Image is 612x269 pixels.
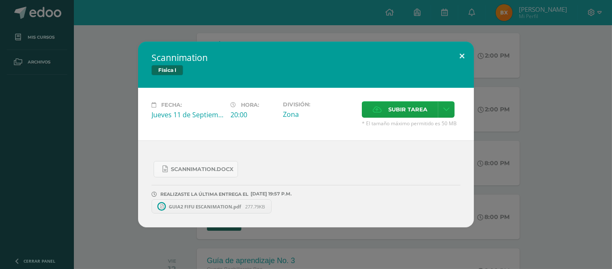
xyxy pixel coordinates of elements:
div: Jueves 11 de Septiembre [152,110,224,119]
span: Subir tarea [388,102,427,117]
a: GUIA2 FIFU ESCANIMATION.pdf 277.79KB [152,199,272,214]
button: Close (Esc) [450,42,474,70]
span: REALIZASTE LA ÚLTIMA ENTREGA EL [160,191,248,197]
span: * El tamaño máximo permitido es 50 MB [362,120,460,127]
span: Fecha: [161,102,182,108]
span: Hora: [241,102,259,108]
span: GUIA2 FIFU ESCANIMATION.pdf [165,203,245,210]
a: Scannimation.docx [154,161,238,177]
div: 20:00 [230,110,276,119]
span: Scannimation.docx [171,166,233,173]
h2: Scannimation [152,52,460,63]
label: División: [283,101,355,108]
span: Física I [152,65,183,75]
div: Zona [283,110,355,119]
span: 277.79KB [245,203,265,210]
